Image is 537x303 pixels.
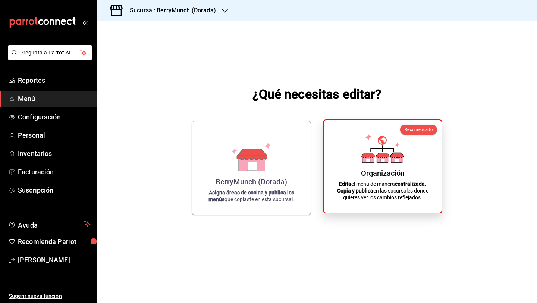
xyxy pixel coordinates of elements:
span: Sugerir nueva función [9,292,91,300]
strong: Asigna áreas de cocina y publica los menús [208,190,294,202]
span: Facturación [18,167,91,177]
span: [PERSON_NAME] [18,255,91,265]
h3: Sucursal: BerryMunch (Dorada) [124,6,216,15]
h1: ¿Qué necesitas editar? [252,85,382,103]
span: Personal [18,130,91,140]
span: Pregunta a Parrot AI [20,49,80,57]
button: open_drawer_menu [82,19,88,25]
span: Configuración [18,112,91,122]
span: Suscripción [18,185,91,195]
div: Organización [361,169,405,178]
button: Pregunta a Parrot AI [8,45,92,60]
span: Inventarios [18,149,91,159]
div: BerryMunch (Dorada) [216,177,287,186]
span: Recomienda Parrot [18,237,91,247]
span: Reportes [18,75,91,85]
strong: Edita [339,181,351,187]
span: Ayuda [18,219,81,228]
p: que copiaste en esta sucursal. [201,189,302,203]
p: el menú de manera en las sucursales donde quieres ver los cambios reflejados. [333,181,433,201]
strong: centralizada. [395,181,426,187]
a: Pregunta a Parrot AI [5,54,92,62]
strong: Copia y publica [337,188,373,194]
span: Recomendado [405,127,433,132]
span: Menú [18,94,91,104]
